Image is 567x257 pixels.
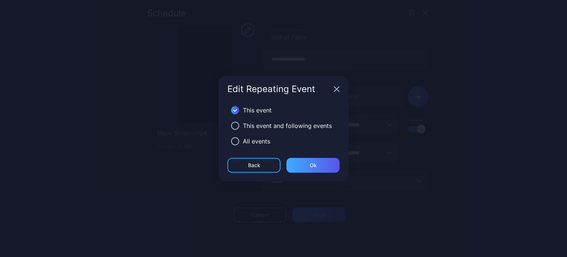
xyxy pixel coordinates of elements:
[286,158,340,173] button: Ok
[248,162,260,168] div: Back
[227,158,281,173] button: Back
[243,106,272,115] div: This event
[243,137,270,146] div: All events
[310,162,317,168] div: Ok
[227,85,331,94] div: Edit Repeating Event
[243,121,332,130] div: This event and following events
